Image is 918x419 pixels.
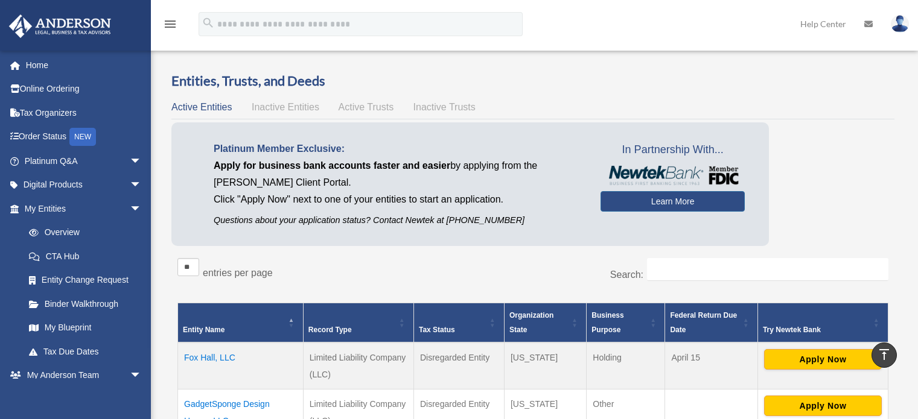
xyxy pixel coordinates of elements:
button: Apply Now [764,349,882,370]
a: My Entitiesarrow_drop_down [8,197,154,221]
th: Business Purpose: Activate to sort [587,303,665,342]
span: arrow_drop_down [130,149,154,174]
th: Entity Name: Activate to invert sorting [178,303,304,342]
td: Fox Hall, LLC [178,342,304,389]
i: search [202,16,215,30]
span: Active Entities [171,102,232,112]
span: Federal Return Due Date [670,311,737,334]
button: Apply Now [764,395,882,416]
div: Try Newtek Bank [763,323,870,337]
a: Overview [17,221,148,245]
img: Anderson Advisors Platinum Portal [5,14,115,38]
a: Entity Change Request [17,268,154,292]
img: NewtekBankLogoSM.png [607,166,739,185]
a: My Blueprint [17,316,154,340]
td: Disregarded Entity [413,342,504,389]
span: Business Purpose [591,311,623,334]
a: Tax Due Dates [17,339,154,364]
span: arrow_drop_down [130,364,154,388]
td: Limited Liability Company (LLC) [303,342,413,389]
td: [US_STATE] [504,342,586,389]
td: Holding [587,342,665,389]
p: by applying from the [PERSON_NAME] Client Portal. [214,157,582,191]
a: Home [8,53,160,77]
i: vertical_align_top [877,347,891,362]
p: Questions about your application status? Contact Newtek at [PHONE_NUMBER] [214,213,582,228]
th: Record Type: Activate to sort [303,303,413,342]
img: User Pic [891,15,909,33]
a: Online Ordering [8,77,160,101]
i: menu [163,17,177,31]
a: Learn More [601,191,745,212]
span: Entity Name [183,326,225,334]
span: Inactive Trusts [413,102,476,112]
label: entries per page [203,268,273,278]
a: menu [163,21,177,31]
a: Tax Organizers [8,101,160,125]
span: arrow_drop_down [130,197,154,221]
span: Active Trusts [339,102,394,112]
label: Search: [610,269,643,280]
a: My Anderson Teamarrow_drop_down [8,364,160,388]
span: In Partnership With... [601,140,745,160]
span: Record Type [308,326,352,334]
span: Inactive Entities [252,102,319,112]
h3: Entities, Trusts, and Deeds [171,72,894,90]
td: April 15 [665,342,758,389]
th: Tax Status: Activate to sort [413,303,504,342]
th: Federal Return Due Date: Activate to sort [665,303,758,342]
div: NEW [69,128,96,146]
a: vertical_align_top [872,342,897,368]
a: CTA Hub [17,244,154,268]
th: Organization State: Activate to sort [504,303,586,342]
a: Binder Walkthrough [17,292,154,316]
th: Try Newtek Bank : Activate to sort [757,303,888,342]
a: Digital Productsarrow_drop_down [8,173,160,197]
p: Platinum Member Exclusive: [214,140,582,157]
span: Organization State [509,311,553,334]
p: Click "Apply Now" next to one of your entities to start an application. [214,191,582,208]
a: Platinum Q&Aarrow_drop_down [8,149,160,173]
span: arrow_drop_down [130,173,154,198]
span: Apply for business bank accounts faster and easier [214,160,450,171]
a: Order StatusNEW [8,125,160,150]
span: Tax Status [419,326,455,334]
